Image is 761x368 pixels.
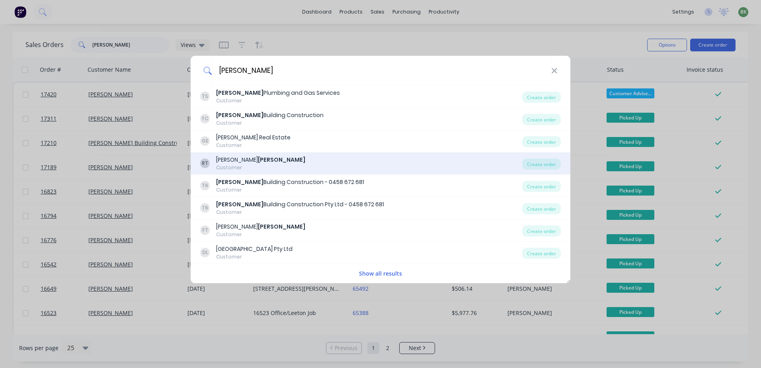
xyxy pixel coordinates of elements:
div: Building Construction [216,111,324,119]
div: T6 [200,203,210,213]
div: Create order [522,225,561,237]
div: Building Construction - 0458 672 681 [216,178,364,186]
div: Customer [216,253,293,260]
div: TS [200,92,210,101]
div: [PERSON_NAME] Real Estate [216,133,291,142]
div: Create order [522,181,561,192]
div: Create order [522,136,561,147]
div: Create order [522,159,561,170]
input: Enter a customer name to create a new order... [212,56,551,86]
b: [PERSON_NAME] [258,223,305,231]
b: [PERSON_NAME] [216,111,263,119]
div: Plumbing and Gas Services [216,89,340,97]
div: FT [200,225,210,235]
div: [PERSON_NAME] [216,223,305,231]
button: Show all results [357,269,404,278]
div: DL [200,248,210,257]
b: [PERSON_NAME] [216,200,263,208]
div: Create order [522,248,561,259]
div: RT [200,159,210,168]
div: Create order [522,203,561,214]
div: GE [200,136,210,146]
div: [GEOGRAPHIC_DATA] Pty Ltd [216,245,293,253]
b: [PERSON_NAME] [216,89,263,97]
div: Customer [216,164,305,171]
div: T6 [200,181,210,190]
div: Customer [216,97,340,104]
div: Building Construction Pty Ltd - 0458 672 681 [216,200,384,209]
div: Create order [522,92,561,103]
div: TC [200,114,210,123]
div: Customer [216,186,364,194]
div: Customer [216,231,305,238]
div: Create order [522,114,561,125]
b: [PERSON_NAME] [258,156,305,164]
div: [PERSON_NAME] [216,156,305,164]
div: Customer [216,119,324,127]
div: Customer [216,142,291,149]
b: [PERSON_NAME] [216,178,263,186]
div: Customer [216,209,384,216]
